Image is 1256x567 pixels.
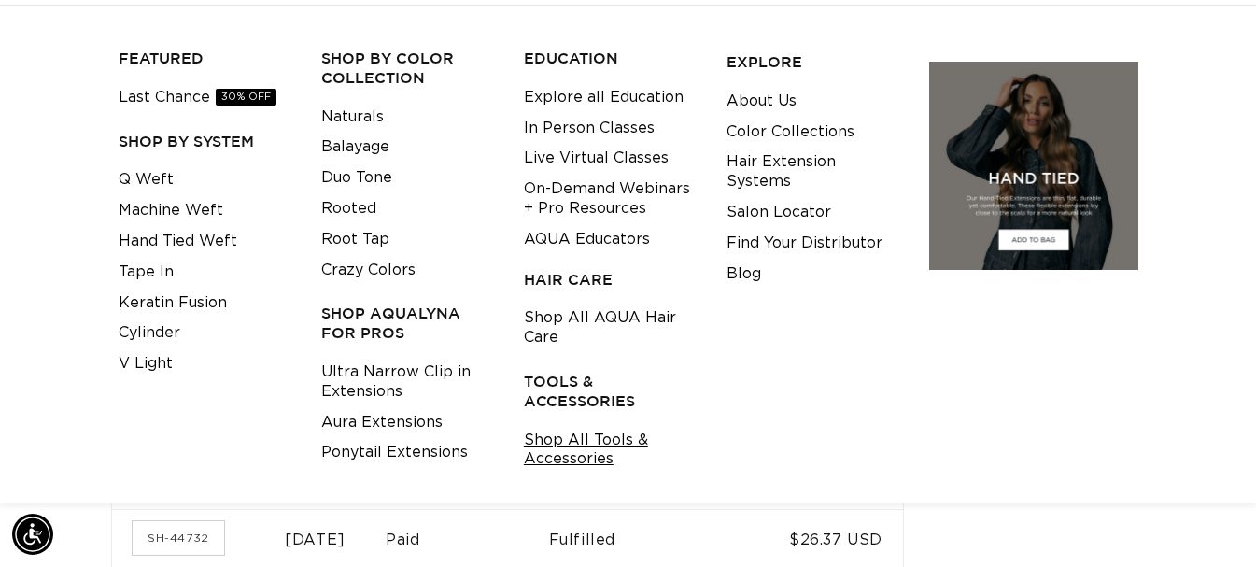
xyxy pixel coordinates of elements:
[524,113,655,144] a: In Person Classes
[119,288,227,319] a: Keratin Fusion
[727,117,854,148] a: Color Collections
[321,163,392,193] a: Duo Tone
[285,532,346,547] time: [DATE]
[119,195,223,226] a: Machine Weft
[524,174,698,224] a: On-Demand Webinars + Pro Resources
[216,89,276,106] span: 30% OFF
[524,303,698,353] a: Shop All AQUA Hair Care
[119,318,180,348] a: Cylinder
[524,82,684,113] a: Explore all Education
[524,270,698,290] h3: HAIR CARE
[321,102,384,133] a: Naturals
[727,52,900,72] h3: EXPLORE
[727,259,761,290] a: Blog
[133,521,224,555] a: Order number SH-44732
[321,357,495,407] a: Ultra Narrow Clip in Extensions
[321,49,495,88] h3: Shop by Color Collection
[321,224,389,255] a: Root Tap
[119,49,292,68] h3: FEATURED
[321,407,443,438] a: Aura Extensions
[321,255,416,286] a: Crazy Colors
[119,257,174,288] a: Tape In
[321,193,376,224] a: Rooted
[727,86,797,117] a: About Us
[321,437,468,468] a: Ponytail Extensions
[119,82,276,113] a: Last Chance30% OFF
[727,147,900,197] a: Hair Extension Systems
[727,197,831,228] a: Salon Locator
[321,304,495,343] h3: Shop AquaLyna for Pros
[727,228,882,259] a: Find Your Distributor
[524,224,650,255] a: AQUA Educators
[119,226,237,257] a: Hand Tied Weft
[12,514,53,555] div: Accessibility Menu
[524,49,698,68] h3: EDUCATION
[524,143,669,174] a: Live Virtual Classes
[119,164,174,195] a: Q Weft
[524,372,698,411] h3: TOOLS & ACCESSORIES
[524,425,698,475] a: Shop All Tools & Accessories
[321,132,389,163] a: Balayage
[119,348,173,379] a: V Light
[119,132,292,151] h3: SHOP BY SYSTEM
